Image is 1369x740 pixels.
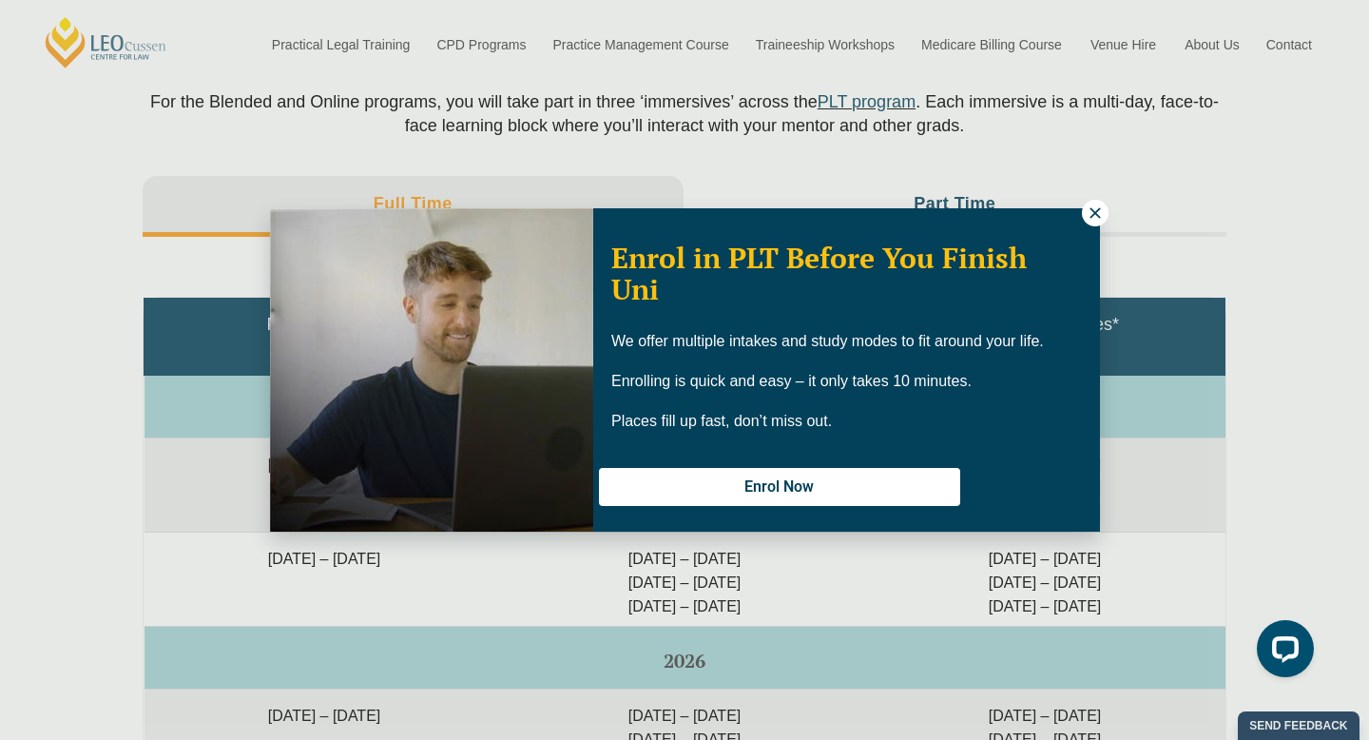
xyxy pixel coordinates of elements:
button: Close [1082,200,1109,226]
span: We offer multiple intakes and study modes to fit around your life. [611,333,1044,349]
span: Enrol in PLT Before You Finish Uni [611,239,1027,308]
iframe: LiveChat chat widget [1242,613,1321,692]
button: Enrol Now [599,468,960,506]
img: Woman in yellow blouse holding folders looking to the right and smiling [270,208,593,532]
span: Enrolling is quick and easy – it only takes 10 minutes. [611,373,972,389]
span: Places fill up fast, don’t miss out. [611,413,832,429]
